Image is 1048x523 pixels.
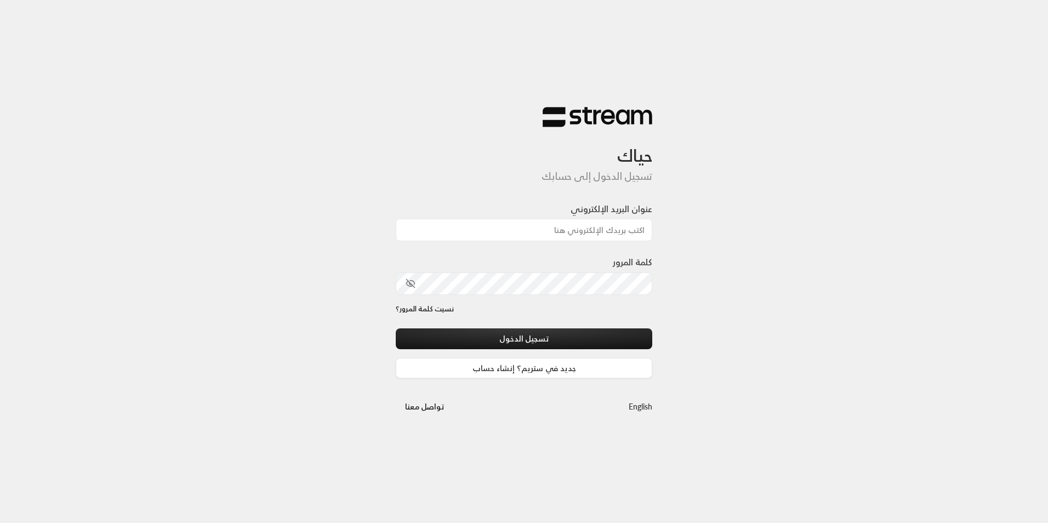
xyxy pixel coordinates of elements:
label: كلمة المرور [613,255,652,269]
button: تسجيل الدخول [396,328,652,349]
a: تواصل معنا [396,400,453,413]
a: English [629,396,652,417]
a: جديد في ستريم؟ إنشاء حساب [396,358,652,378]
label: عنوان البريد الإلكتروني [571,202,652,215]
h5: تسجيل الدخول إلى حسابك [396,170,652,183]
button: تواصل معنا [396,396,453,417]
img: Stream Logo [543,106,652,128]
button: toggle password visibility [401,274,420,293]
a: نسيت كلمة المرور؟ [396,304,454,315]
h3: حياك [396,128,652,166]
input: اكتب بريدك الإلكتروني هنا [396,219,652,241]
